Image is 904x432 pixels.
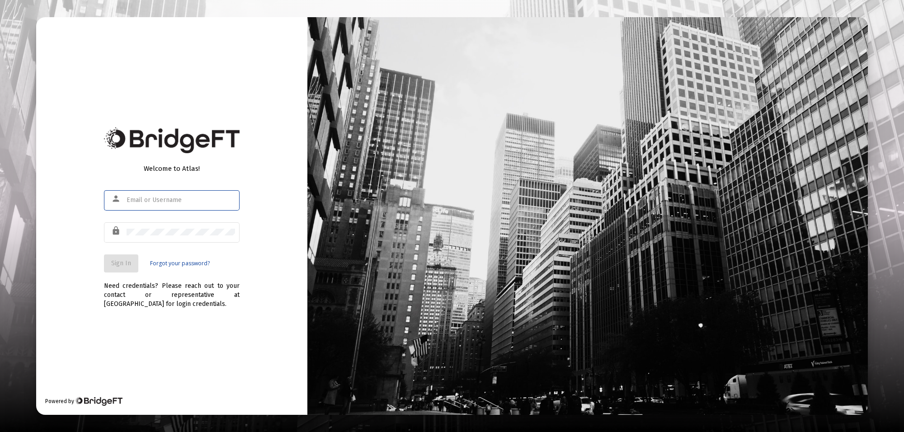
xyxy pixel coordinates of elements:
img: Bridge Financial Technology Logo [75,397,122,406]
div: Need credentials? Please reach out to your contact or representative at [GEOGRAPHIC_DATA] for log... [104,272,240,309]
mat-icon: lock [111,225,122,236]
span: Sign In [111,259,131,267]
mat-icon: person [111,193,122,204]
img: Bridge Financial Technology Logo [104,127,240,153]
a: Forgot your password? [150,259,210,268]
div: Powered by [45,397,122,406]
button: Sign In [104,254,138,272]
input: Email or Username [127,197,235,204]
div: Welcome to Atlas! [104,164,240,173]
